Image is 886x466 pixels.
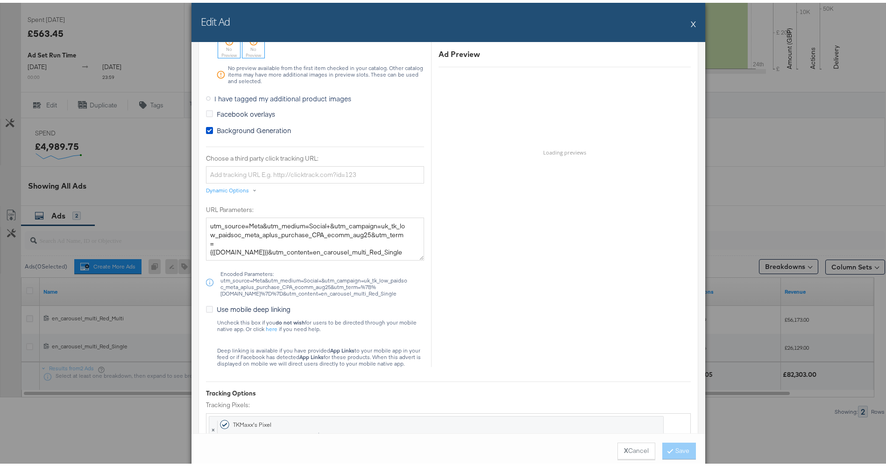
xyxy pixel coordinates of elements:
div: No Preview [242,43,264,56]
input: Add tracking URL E.g. http://clicktrack.com?id=123 [206,163,424,181]
h6: Loading previews [432,146,698,153]
label: Choose a third party click tracking URL: [206,151,424,160]
textarea: utm_source=Meta&utm_medium=Social+&utm_campaign=uk_tk_low_paidsoc_meta_aplus_purchase_CPA_ecomm_a... [206,215,424,258]
div: Uncheck this box if you for users to be directed through your mobile native app. Or click if you ... [217,317,424,364]
label: Tracking Pixels: [206,398,691,407]
strong: App Links [330,344,354,351]
span: Use mobile deep linking [217,302,291,311]
strong: do not wish [276,316,305,323]
div: Dynamic Options [206,184,249,191]
strong: App Links [299,351,324,358]
label: URL Parameters: [206,203,424,212]
span: utm_source=Meta&utm_medium=Social+&utm_campaign=uk_tk_low_paidsoc_meta_aplus_purchase_CPA_ecomm_a... [220,275,407,294]
div: No preview available from the first item checked in your catalog. Other catalog items may have mo... [227,62,424,82]
div: Encoded Parameters: [220,268,424,294]
div: Ad Preview [439,46,691,57]
span: × [209,418,218,435]
div: Tracking Options [206,386,691,395]
span: Clear all [671,411,679,461]
button: XCancel [617,440,655,457]
span: Background Generation [217,123,291,132]
div: No Preview [218,43,240,56]
div: Owner Business: Owner Not Available [233,429,524,436]
span: Facebook overlays [217,106,275,116]
h2: Edit Ad [201,12,230,26]
div: TKMaxx's Pixel [233,418,271,425]
a: here [266,323,277,330]
button: X [691,12,696,30]
strong: X [624,444,628,452]
span: I have tagged my additional product images [214,91,351,100]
